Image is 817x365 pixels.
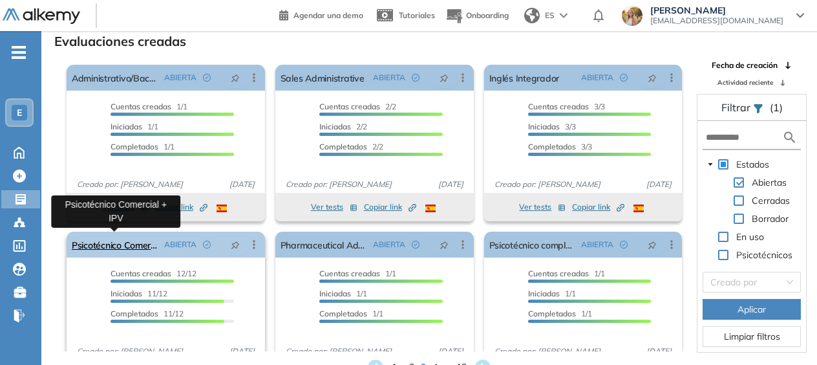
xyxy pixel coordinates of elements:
[17,107,22,118] span: E
[445,2,509,30] button: Onboarding
[412,241,419,249] span: check-circle
[364,201,416,213] span: Copiar link
[620,74,628,82] span: check-circle
[72,232,159,258] a: Psicotécnico Comercial + IPV
[524,8,540,23] img: world
[319,142,367,151] span: Completados
[717,78,773,87] span: Actividad reciente
[319,289,351,298] span: Iniciadas
[707,161,714,168] span: caret-down
[221,234,249,255] button: pushpin
[489,232,577,258] a: Psicotécnico complementario V2 | NO USAR
[466,10,509,20] span: Onboarding
[3,8,80,25] img: Logo
[433,346,469,357] span: [DATE]
[572,199,624,215] button: Copiar link
[752,213,789,225] span: Borrador
[528,309,592,318] span: 1/1
[224,179,260,190] span: [DATE]
[319,102,396,111] span: 2/2
[281,232,368,258] a: Pharmaceutical Advisor
[721,101,753,114] span: Filtrar
[373,72,405,83] span: ABIERTA
[638,234,666,255] button: pushpin
[111,102,171,111] span: Cuentas creadas
[650,16,783,26] span: [EMAIL_ADDRESS][DOMAIN_NAME]
[281,65,365,91] a: Sales Administrative
[164,239,196,250] span: ABIERTA
[224,346,260,357] span: [DATE]
[736,249,792,261] span: Psicotécnicos
[703,299,801,320] button: Aplicar
[203,74,211,82] span: check-circle
[734,157,772,172] span: Estados
[319,122,367,131] span: 2/2
[311,199,357,215] button: Ver tests
[528,142,576,151] span: Completados
[528,102,589,111] span: Cuentas creadas
[734,229,767,245] span: En uso
[734,247,795,263] span: Psicotécnicos
[712,60,778,71] span: Fecha de creación
[72,346,188,357] span: Creado por: [PERSON_NAME]
[281,179,397,190] span: Creado por: [PERSON_NAME]
[545,10,555,21] span: ES
[749,193,792,208] span: Cerradas
[440,72,449,83] span: pushpin
[560,13,568,18] img: arrow
[736,231,764,243] span: En uso
[373,239,405,250] span: ABIERTA
[203,241,211,249] span: check-circle
[749,211,791,227] span: Borrador
[572,201,624,213] span: Copiar link
[111,269,171,278] span: Cuentas creadas
[752,177,787,188] span: Abiertas
[231,239,240,250] span: pushpin
[736,159,769,170] span: Estados
[111,289,167,298] span: 11/12
[770,100,783,115] span: (1)
[633,205,644,212] img: ESP
[111,269,196,278] span: 12/12
[752,195,790,206] span: Cerradas
[111,289,142,298] span: Iniciadas
[528,269,605,278] span: 1/1
[111,142,175,151] span: 1/1
[528,289,560,298] span: Iniciadas
[293,10,363,20] span: Agendar una demo
[641,346,677,357] span: [DATE]
[399,10,435,20] span: Tutoriales
[221,67,249,88] button: pushpin
[528,289,576,298] span: 1/1
[111,102,187,111] span: 1/1
[319,142,383,151] span: 2/2
[581,239,613,250] span: ABIERTA
[412,74,419,82] span: check-circle
[217,205,227,212] img: ESP
[164,72,196,83] span: ABIERTA
[364,199,416,215] button: Copiar link
[155,199,207,215] button: Copiar link
[519,199,566,215] button: Ver tests
[12,51,26,54] i: -
[155,201,207,213] span: Copiar link
[638,67,666,88] button: pushpin
[749,175,789,190] span: Abiertas
[54,34,186,49] h3: Evaluaciones creadas
[430,234,458,255] button: pushpin
[489,65,559,91] a: Inglés Integrador
[319,289,367,298] span: 1/1
[528,102,605,111] span: 3/3
[425,205,436,212] img: ESP
[528,142,592,151] span: 3/3
[72,65,159,91] a: Administrativo/Back Office
[581,72,613,83] span: ABIERTA
[111,122,142,131] span: Iniciadas
[111,309,158,318] span: Completados
[620,241,628,249] span: check-circle
[319,122,351,131] span: Iniciadas
[51,195,180,228] div: Psicotécnico Comercial + IPV
[528,269,589,278] span: Cuentas creadas
[319,309,383,318] span: 1/1
[782,129,798,146] img: search icon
